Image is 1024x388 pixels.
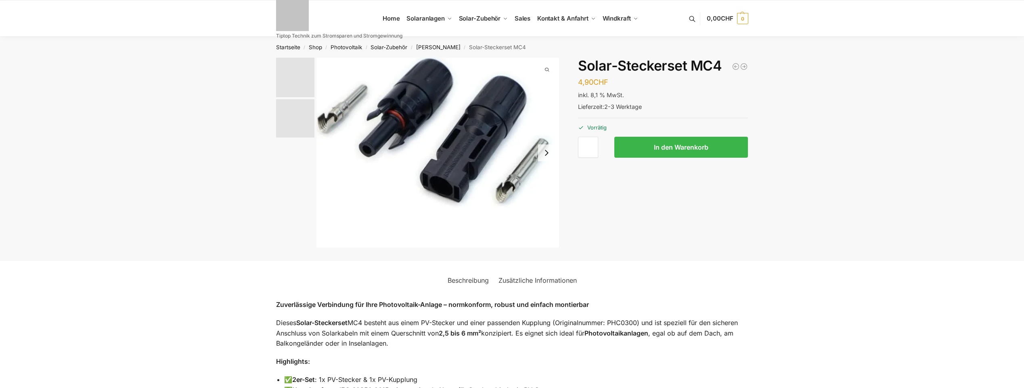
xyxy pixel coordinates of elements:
[292,375,315,384] strong: 2er-Set
[614,137,748,158] button: In den Warenkorb
[276,33,402,38] p: Tiptop Technik zum Stromsparen und Stromgewinnung
[371,44,407,50] a: Solar-Zubehör
[603,15,631,22] span: Windkraft
[439,329,481,337] strong: 2,5 bis 6 mm²
[416,44,461,50] a: [PERSON_NAME]
[494,271,582,290] a: Zusätzliche Informationen
[604,103,642,110] span: 2-3 Werktage
[300,44,309,51] span: /
[515,15,531,22] span: Sales
[322,44,331,51] span: /
[578,137,598,158] input: Produktmenge
[538,144,555,161] button: Next slide
[599,0,641,37] a: Windkraft
[296,319,348,327] strong: Solar-Steckerset
[276,44,300,50] a: Startseite
[461,44,469,51] span: /
[276,318,748,349] p: Dieses MC4 besteht aus einem PV-Stecker und einer passenden Kupplung (Originalnummer: PHC0300) un...
[276,99,314,138] img: p-logilink-solar-steckerset-mc4-fuer-2-5-4-6-qmm-solarkabel-~4
[362,44,371,51] span: /
[584,329,648,337] strong: Photovoltaikanlagen
[276,357,310,365] strong: Highlights:
[511,0,534,37] a: Sales
[276,58,314,97] img: mc4-solar-stecker
[316,58,559,248] a: mc4 solarsteckervoltima mc4 solar
[593,78,608,86] span: CHF
[459,15,501,22] span: Solar-Zubehör
[309,44,322,50] a: Shop
[578,103,642,110] span: Lieferzeit:
[737,13,748,24] span: 0
[578,78,608,86] bdi: 4,90
[707,15,733,22] span: 0,00
[578,92,624,98] span: inkl. 8,1 % MwSt.
[721,15,733,22] span: CHF
[707,6,748,31] a: 0,00CHF 0
[578,118,748,132] p: Vorrätig
[407,44,416,51] span: /
[534,0,599,37] a: Kontakt & Anfahrt
[537,15,588,22] span: Kontakt & Anfahrt
[403,0,455,37] a: Solaranlagen
[284,375,748,385] li: ✅ : 1x PV-Stecker & 1x PV-Kupplung
[455,0,511,37] a: Solar-Zubehör
[262,37,762,58] nav: Breadcrumb
[740,63,748,71] a: Sandsack ideal für Solarmodule und Zelte
[406,15,445,22] span: Solaranlagen
[443,271,494,290] a: Beschreibung
[316,58,559,248] img: mc4-solar-stecker
[732,63,740,71] a: 5 Meter Anschluss Kabel für Micro Invertrer
[578,58,748,74] h1: Solar-Steckerset MC4
[331,44,362,50] a: Photovoltaik
[276,300,589,309] strong: Zuverlässige Verbindung für Ihre Photovoltaik-Anlage – normkonform, robust und einfach montierbar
